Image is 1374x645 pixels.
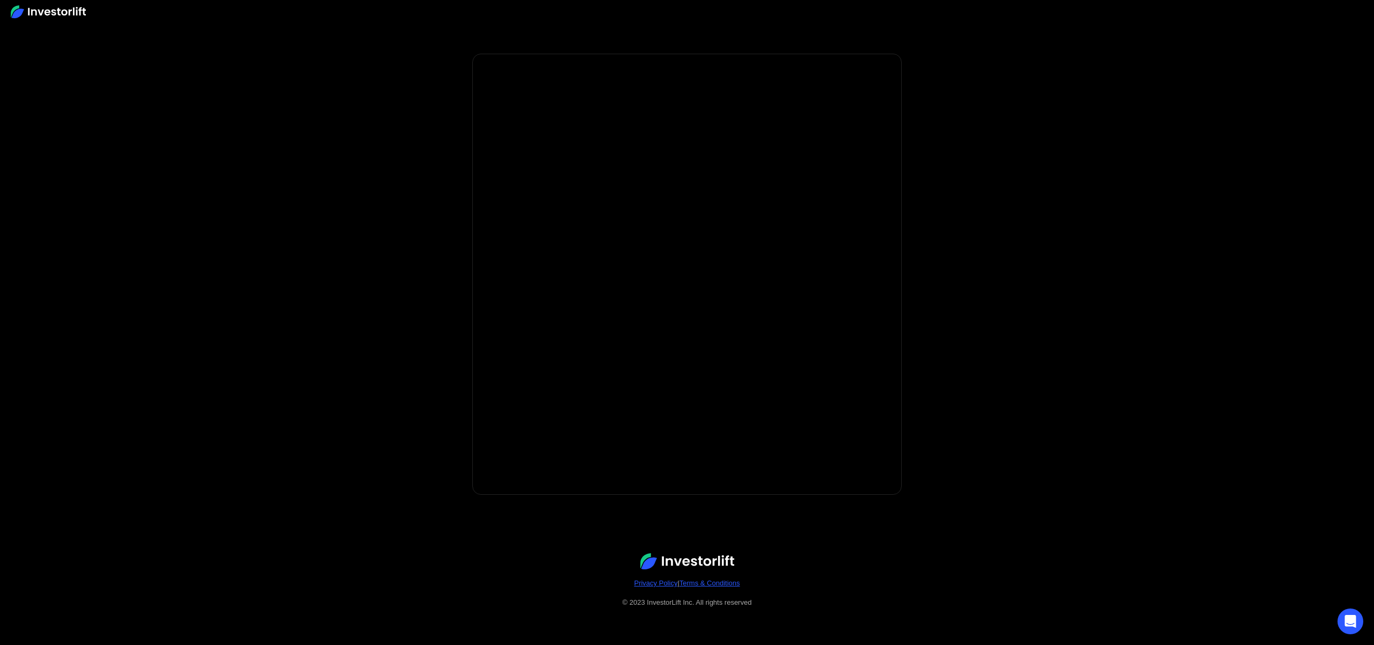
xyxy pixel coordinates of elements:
[21,578,1353,589] div: |
[634,579,677,587] a: Privacy Policy
[679,579,740,587] a: Terms & Conditions
[21,597,1353,608] div: © 2023 InvestorLift Inc. All rights reserved
[1338,609,1363,634] div: Open Intercom Messenger
[478,60,896,489] iframe: Investorlift | Book A Demo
